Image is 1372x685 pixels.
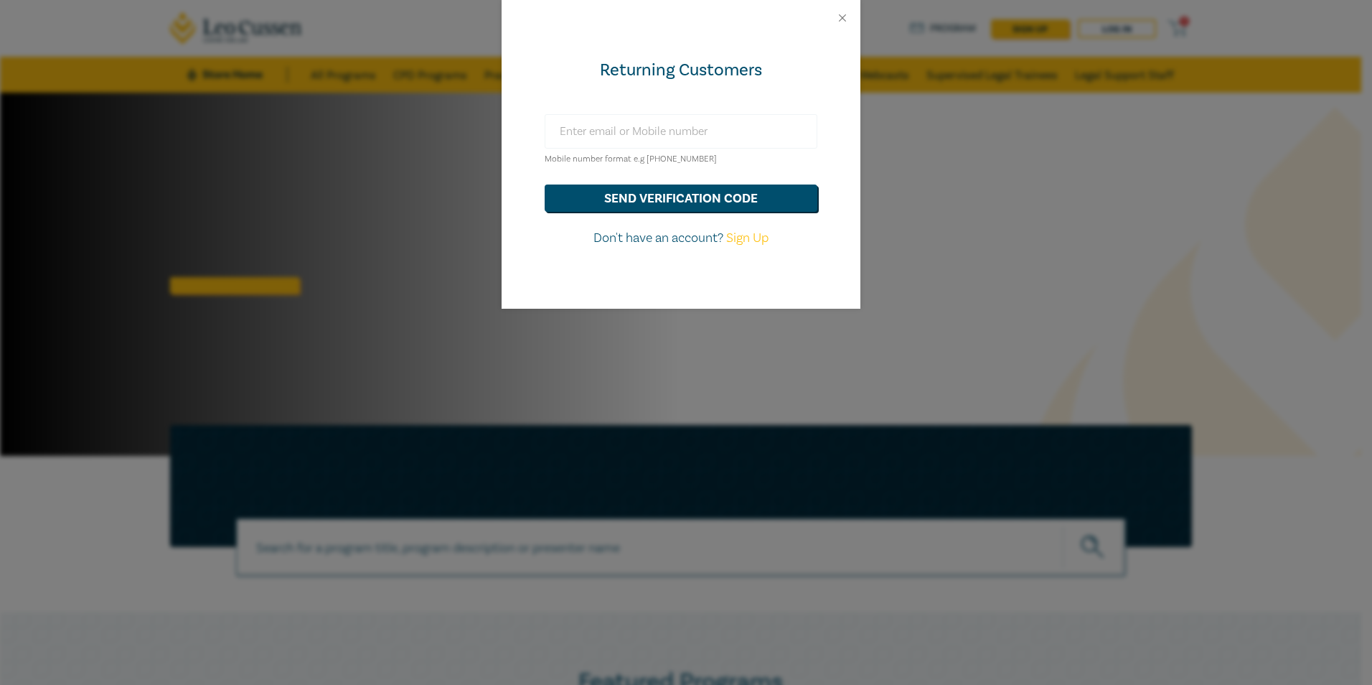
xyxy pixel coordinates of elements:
button: send verification code [545,185,817,212]
button: Close [836,11,849,24]
small: Mobile number format e.g [PHONE_NUMBER] [545,154,717,164]
input: Enter email or Mobile number [545,114,817,149]
div: Returning Customers [545,59,817,82]
a: Sign Up [726,230,769,246]
p: Don't have an account? [545,229,817,248]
